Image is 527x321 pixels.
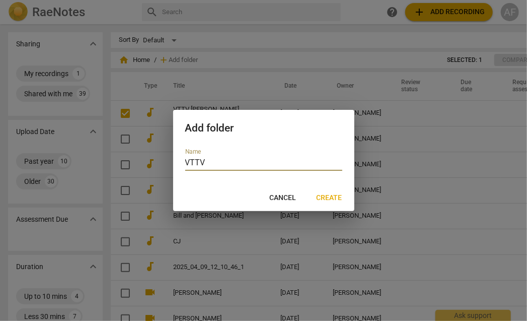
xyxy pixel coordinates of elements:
[270,193,296,203] span: Cancel
[309,189,350,207] button: Create
[262,189,305,207] button: Cancel
[185,122,342,135] h2: Add folder
[317,193,342,203] span: Create
[185,149,201,155] label: Name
